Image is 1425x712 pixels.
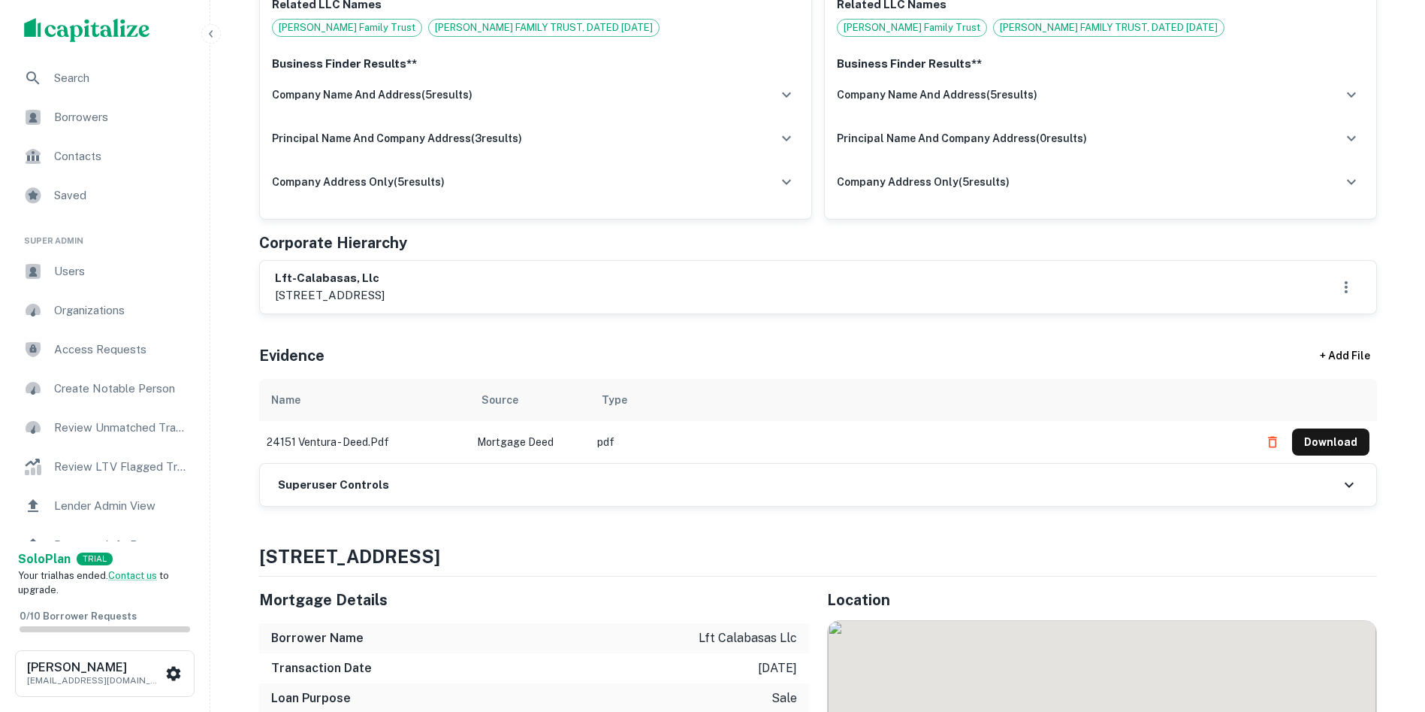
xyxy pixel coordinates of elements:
[1292,429,1369,456] button: Download
[758,659,797,677] p: [DATE]
[837,55,1364,73] p: Business Finder Results**
[272,130,522,147] h6: principal name and company address ( 3 results)
[108,570,157,581] a: Contact us
[1350,592,1425,664] iframe: Chat Widget
[54,536,189,554] span: Borrower Info Requests
[273,20,421,35] span: [PERSON_NAME] Family Trust
[18,570,169,596] span: Your trial has ended. to upgrade.
[1259,430,1286,454] button: Delete file
[827,589,1377,611] h5: Location
[12,60,198,96] a: Search
[994,20,1224,35] span: [PERSON_NAME] FAMILY TRUST, DATED [DATE]
[259,379,1377,463] div: scrollable content
[54,262,189,280] span: Users
[590,421,1251,463] td: pdf
[259,543,1377,570] h4: [STREET_ADDRESS]
[27,662,162,674] h6: [PERSON_NAME]
[77,553,113,565] div: TRIAL
[699,629,797,647] p: lft calabasas llc
[272,174,445,190] h6: company address only ( 5 results)
[12,177,198,214] a: Saved
[12,217,198,253] li: Super Admin
[271,391,300,409] div: Name
[18,552,71,566] strong: Solo Plan
[18,550,71,568] a: SoloPlan
[20,611,137,622] span: 0 / 10 Borrower Requests
[12,449,198,485] a: Review LTV Flagged Transactions
[54,497,189,515] span: Lender Admin View
[12,99,198,135] a: Borrowers
[272,55,799,73] p: Business Finder Results**
[837,130,1087,147] h6: principal name and company address ( 0 results)
[12,138,198,174] a: Contacts
[271,659,372,677] h6: Transaction Date
[259,421,469,463] td: 24151 ventura - deed.pdf
[275,286,385,304] p: [STREET_ADDRESS]
[12,371,198,407] a: Create Notable Person
[602,391,627,409] div: Type
[12,488,198,524] a: Lender Admin View
[271,629,364,647] h6: Borrower Name
[1293,343,1398,370] div: + Add File
[54,301,189,320] span: Organizations
[469,379,590,421] th: Source
[54,147,189,165] span: Contacts
[771,689,797,707] p: sale
[54,419,189,437] span: Review Unmatched Transactions
[12,410,198,446] a: Review Unmatched Transactions
[259,232,407,254] h5: Corporate Hierarchy
[12,527,198,563] a: Borrower Info Requests
[590,379,1251,421] th: Type
[259,589,809,611] h5: Mortgage Details
[482,391,518,409] div: Source
[469,421,590,463] td: Mortgage Deed
[259,379,469,421] th: Name
[275,270,385,287] h6: lft-calabasas, llc
[429,20,659,35] span: [PERSON_NAME] FAMILY TRUST, DATED [DATE]
[837,86,1037,103] h6: company name and address ( 5 results)
[54,69,189,87] span: Search
[12,253,198,289] a: Users
[54,458,189,476] span: Review LTV Flagged Transactions
[54,108,189,126] span: Borrowers
[12,292,198,329] a: Organizations
[54,380,189,398] span: Create Notable Person
[259,344,325,367] h5: Evidence
[278,477,389,494] h6: Superuser Controls
[838,20,986,35] span: [PERSON_NAME] Family Trust
[272,86,472,103] h6: company name and address ( 5 results)
[271,689,351,707] h6: Loan Purpose
[54,186,189,205] span: Saved
[27,674,162,687] p: [EMAIL_ADDRESS][DOMAIN_NAME]
[15,650,195,697] button: [PERSON_NAME][EMAIL_ADDRESS][DOMAIN_NAME]
[24,18,150,42] img: capitalize-logo.png
[54,341,189,359] span: Access Requests
[837,174,1010,190] h6: company address only ( 5 results)
[12,332,198,368] a: Access Requests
